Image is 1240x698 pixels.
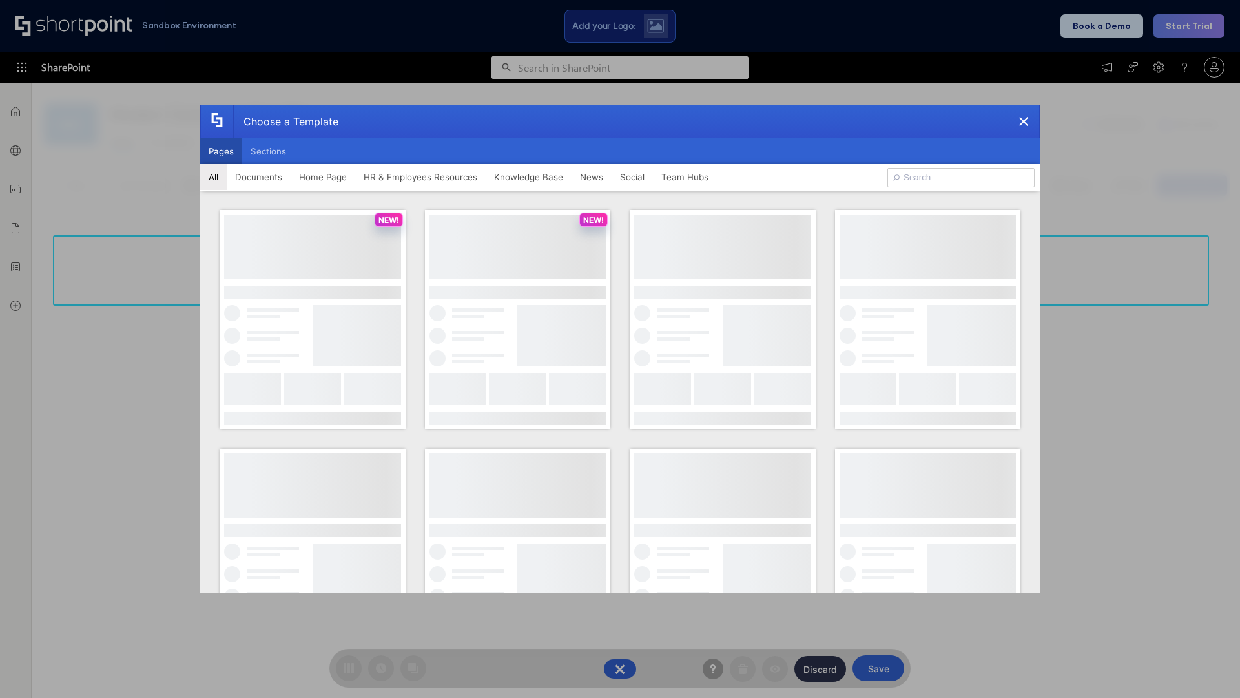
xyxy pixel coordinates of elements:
p: NEW! [583,215,604,225]
button: HR & Employees Resources [355,164,486,190]
div: Choose a Template [233,105,338,138]
input: Search [887,168,1035,187]
button: Team Hubs [653,164,717,190]
button: Home Page [291,164,355,190]
div: template selector [200,105,1040,593]
p: NEW! [378,215,399,225]
button: Pages [200,138,242,164]
button: Sections [242,138,294,164]
button: Documents [227,164,291,190]
button: Knowledge Base [486,164,572,190]
button: News [572,164,612,190]
button: All [200,164,227,190]
button: Social [612,164,653,190]
iframe: Chat Widget [1175,636,1240,698]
